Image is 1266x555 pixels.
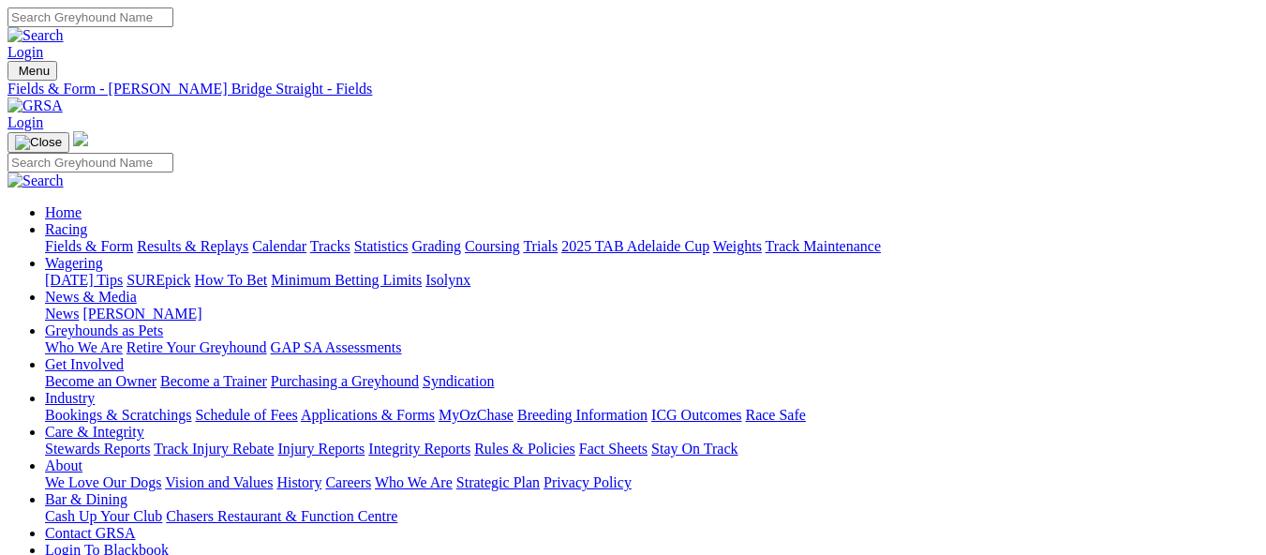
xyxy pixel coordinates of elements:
a: Coursing [465,238,520,254]
a: Integrity Reports [368,441,470,457]
img: Close [15,135,62,150]
a: Race Safe [745,407,805,423]
a: Isolynx [425,272,470,288]
div: News & Media [45,306,1259,322]
a: Stay On Track [651,441,737,457]
a: About [45,457,82,473]
div: Wagering [45,272,1259,289]
a: Care & Integrity [45,424,144,440]
a: Applications & Forms [301,407,435,423]
img: GRSA [7,97,63,114]
a: Fields & Form - [PERSON_NAME] Bridge Straight - Fields [7,81,1259,97]
a: Breeding Information [517,407,648,423]
a: Get Involved [45,356,124,372]
img: logo-grsa-white.png [73,131,88,146]
span: Menu [19,64,50,78]
div: Get Involved [45,373,1259,390]
a: GAP SA Assessments [271,339,402,355]
a: Bookings & Scratchings [45,407,191,423]
a: Industry [45,390,95,406]
a: We Love Our Dogs [45,474,161,490]
a: Racing [45,221,87,237]
a: Fact Sheets [579,441,648,457]
a: Schedule of Fees [195,407,297,423]
a: Wagering [45,255,103,271]
a: Track Maintenance [766,238,881,254]
a: Bar & Dining [45,491,127,507]
a: Contact GRSA [45,525,135,541]
input: Search [7,153,173,172]
a: Who We Are [45,339,123,355]
a: 2025 TAB Adelaide Cup [561,238,709,254]
img: Search [7,27,64,44]
a: Purchasing a Greyhound [271,373,419,389]
div: Industry [45,407,1259,424]
div: Care & Integrity [45,441,1259,457]
a: Results & Replays [137,238,248,254]
a: Syndication [423,373,494,389]
a: MyOzChase [439,407,514,423]
a: ICG Outcomes [651,407,741,423]
a: Track Injury Rebate [154,441,274,457]
button: Toggle navigation [7,61,57,81]
a: News [45,306,79,322]
a: Fields & Form [45,238,133,254]
a: Grading [412,238,461,254]
a: Chasers Restaurant & Function Centre [166,508,397,524]
a: Login [7,114,43,130]
a: Tracks [310,238,350,254]
a: Home [45,204,82,220]
a: Cash Up Your Club [45,508,162,524]
img: Search [7,172,64,189]
a: How To Bet [195,272,268,288]
a: Who We Are [375,474,453,490]
div: Greyhounds as Pets [45,339,1259,356]
a: Become a Trainer [160,373,267,389]
a: History [276,474,321,490]
a: Privacy Policy [544,474,632,490]
div: About [45,474,1259,491]
a: News & Media [45,289,137,305]
div: Bar & Dining [45,508,1259,525]
a: Weights [713,238,762,254]
a: Injury Reports [277,441,365,457]
a: Strategic Plan [456,474,540,490]
a: [DATE] Tips [45,272,123,288]
a: SUREpick [127,272,190,288]
a: Become an Owner [45,373,156,389]
a: Calendar [252,238,306,254]
a: Statistics [354,238,409,254]
button: Toggle navigation [7,132,69,153]
input: Search [7,7,173,27]
div: Racing [45,238,1259,255]
a: Retire Your Greyhound [127,339,267,355]
a: Rules & Policies [474,441,575,457]
a: Careers [325,474,371,490]
a: Minimum Betting Limits [271,272,422,288]
a: Greyhounds as Pets [45,322,163,338]
a: Stewards Reports [45,441,150,457]
a: Vision and Values [165,474,273,490]
a: [PERSON_NAME] [82,306,201,322]
a: Trials [523,238,558,254]
a: Login [7,44,43,60]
